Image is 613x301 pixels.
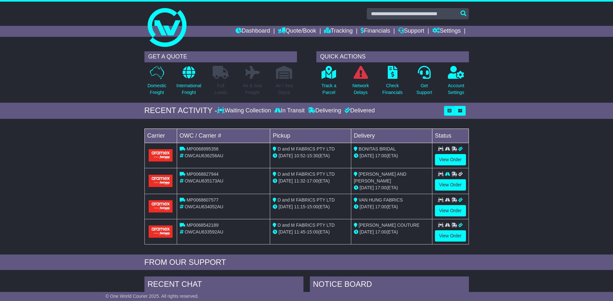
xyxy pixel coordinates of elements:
[359,223,419,228] span: [PERSON_NAME] COUTURE
[105,294,199,299] span: © One World Courier 2025. All rights reserved.
[279,229,293,234] span: [DATE]
[294,229,305,234] span: 11:45
[310,276,469,294] div: NOTICE BOARD
[273,152,348,159] div: - (ETA)
[354,152,429,159] div: (ETA)
[354,229,429,235] div: (ETA)
[448,82,464,96] p: Account Settings
[432,129,469,143] td: Status
[186,197,218,202] span: MP0068607577
[375,153,386,158] span: 17:00
[144,51,297,62] div: GET A QUOTE
[307,153,318,158] span: 15:30
[375,185,386,190] span: 17:00
[278,171,335,177] span: D and M FABRICS PTY LTD
[276,82,293,96] p: Air / Sea Depot
[217,107,272,114] div: Waiting Collection
[398,26,424,37] a: Support
[278,26,316,37] a: Quote/Book
[278,197,335,202] span: D and M FABRICS PTY LTD
[322,82,336,96] p: Track a Parcel
[185,204,223,209] span: OWCAU634052AU
[273,203,348,210] div: - (ETA)
[176,66,202,99] a: InternationalFreight
[375,204,386,209] span: 17:00
[321,66,337,99] a: Track aParcel
[432,26,461,37] a: Settings
[213,82,229,96] p: Full Loads
[149,149,173,161] img: Aramex.png
[382,66,403,99] a: CheckFinancials
[294,178,305,183] span: 11:32
[360,185,374,190] span: [DATE]
[279,204,293,209] span: [DATE]
[435,179,466,191] a: View Order
[273,229,348,235] div: - (ETA)
[273,107,306,114] div: In Transit
[359,146,396,151] span: BONITAS BRIDAL
[279,153,293,158] span: [DATE]
[243,82,262,96] p: Air & Sea Freight
[147,82,166,96] p: Domestic Freight
[351,129,432,143] td: Delivery
[360,153,374,158] span: [DATE]
[307,178,318,183] span: 17:00
[270,129,351,143] td: Pickup
[360,229,374,234] span: [DATE]
[359,197,403,202] span: VAN HUNG FABRICS
[416,82,432,96] p: Get Support
[186,146,218,151] span: MP0068995356
[273,178,348,184] div: - (ETA)
[236,26,270,37] a: Dashboard
[307,204,318,209] span: 15:00
[354,171,407,183] span: [PERSON_NAME] AND [PERSON_NAME]
[185,229,223,234] span: OWCAU633592AU
[147,66,166,99] a: DomesticFreight
[185,178,223,183] span: OWCAU635173AU
[294,204,305,209] span: 11:15
[354,184,429,191] div: (ETA)
[352,82,369,96] p: Network Delays
[435,205,466,216] a: View Order
[307,229,318,234] span: 15:00
[416,66,432,99] a: GetSupport
[186,223,218,228] span: MP0068542189
[375,229,386,234] span: 17:00
[435,230,466,242] a: View Order
[144,129,177,143] td: Carrier
[144,276,303,294] div: RECENT CHAT
[360,204,374,209] span: [DATE]
[149,225,173,237] img: Aramex.png
[185,153,223,158] span: OWCAU636256AU
[144,258,469,267] div: FROM OUR SUPPORT
[176,82,201,96] p: International Freight
[278,223,335,228] span: D and M FABRICS PTY LTD
[149,200,173,212] img: Aramex.png
[144,106,217,115] div: RECENT ACTIVITY -
[149,175,173,187] img: Aramex.png
[186,171,218,177] span: MP0068827944
[382,82,403,96] p: Check Financials
[278,146,335,151] span: D and M FABRICS PTY LTD
[343,107,375,114] div: Delivered
[354,203,429,210] div: (ETA)
[177,129,270,143] td: OWC / Carrier #
[324,26,353,37] a: Tracking
[448,66,465,99] a: AccountSettings
[435,154,466,165] a: View Order
[361,26,390,37] a: Financials
[279,178,293,183] span: [DATE]
[294,153,305,158] span: 10:52
[306,107,343,114] div: Delivering
[352,66,369,99] a: NetworkDelays
[316,51,469,62] div: QUICK ACTIONS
